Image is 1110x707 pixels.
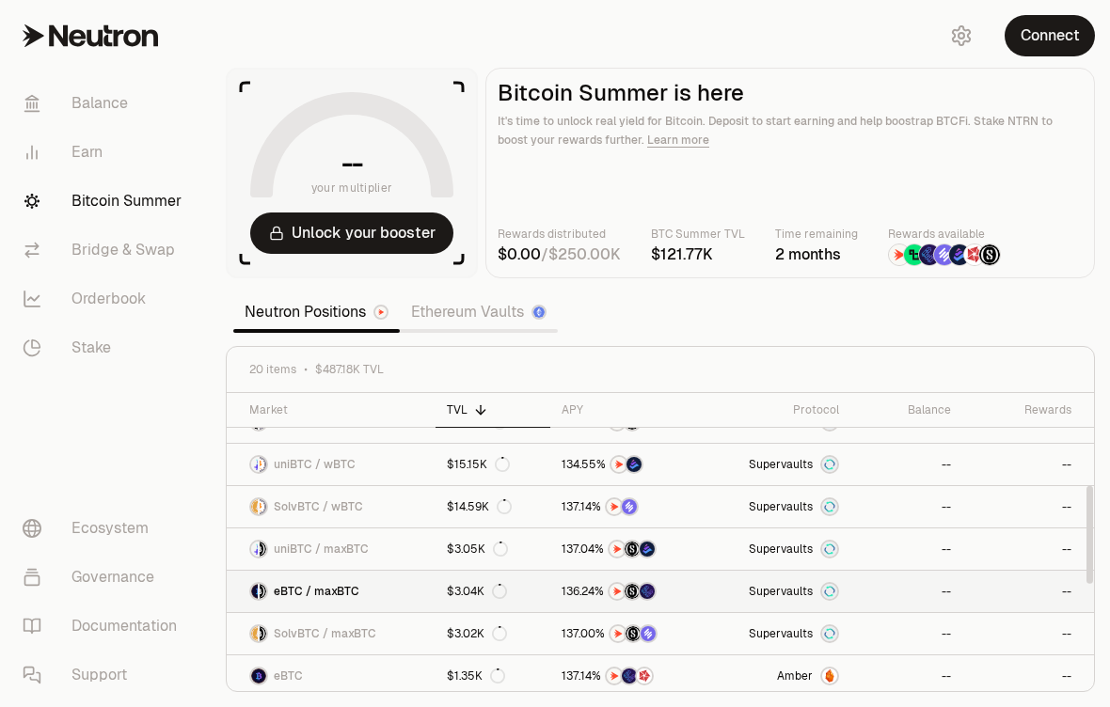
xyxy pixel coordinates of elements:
span: Supervaults [749,542,813,557]
span: $487.18K TVL [315,362,384,377]
a: SupervaultsSupervaults [704,528,850,570]
img: Solv Points [934,244,955,265]
img: maxBTC Logo [260,584,266,599]
img: eBTC Logo [251,668,266,683]
span: Supervaults [749,457,813,472]
span: Supervaults [749,626,813,641]
a: -- [962,655,1094,697]
img: NTRN [889,244,910,265]
a: -- [850,613,962,654]
a: NTRNStructured PointsSolv Points [550,613,704,654]
a: -- [850,444,962,485]
img: Structured Points [979,244,1000,265]
a: Neutron Positions [233,293,400,331]
button: NTRNEtherFi PointsMars Fragments [562,667,692,685]
span: Supervaults [749,499,813,514]
a: NTRNStructured PointsBedrock Diamonds [550,528,704,570]
a: NTRNBedrock Diamonds [550,444,704,485]
span: uniBTC / wBTC [274,457,356,472]
a: uniBTC LogowBTC LogouniBTC / wBTC [227,444,436,485]
a: $14.59K [436,486,550,527]
img: Solv Points [641,626,656,641]
img: uniBTC Logo [251,542,258,557]
img: Supervaults [822,542,837,557]
button: NTRNStructured PointsBedrock Diamonds [562,540,692,558]
a: Ethereum Vaults [400,293,558,331]
div: / [498,244,621,266]
a: -- [962,528,1094,570]
img: Supervaults [822,584,837,599]
div: Protocol [715,402,839,417]
img: Ethereum Logo [533,306,545,318]
div: $14.59K [447,499,512,514]
span: eBTC / maxBTC [274,584,359,599]
a: SolvBTC LogowBTC LogoSolvBTC / wBTC [227,486,436,527]
img: maxBTC Logo [260,542,266,557]
p: Rewards available [888,225,1001,244]
a: Support [8,651,203,699]
div: 2 months [775,244,858,266]
img: Amber [822,668,837,683]
a: SupervaultsSupervaults [704,486,850,527]
img: NTRN [610,626,626,641]
a: $3.02K [436,613,550,654]
a: Balance [8,79,203,128]
img: Bedrock Diamonds [626,457,642,472]
a: SupervaultsSupervaults [704,613,850,654]
div: TVL [447,402,539,417]
a: Ecosystem [8,504,203,553]
img: maxBTC Logo [260,626,266,641]
img: Bedrock Diamonds [640,542,655,557]
img: NTRN [610,584,625,599]
a: Bitcoin Summer [8,177,203,226]
span: uniBTC / maxBTC [274,542,369,557]
img: wBTC Logo [260,499,266,514]
img: Supervaults [822,499,837,514]
a: uniBTC LogomaxBTC LogouniBTC / maxBTC [227,528,436,570]
p: BTC Summer TVL [651,225,745,244]
img: EtherFi Points [640,584,655,599]
a: $1.35K [436,655,550,697]
img: NTRN [611,457,626,472]
img: Mars Fragments [637,668,652,683]
div: $15.15K [447,457,510,472]
img: Structured Points [625,542,640,557]
img: uniBTC Logo [251,457,258,472]
a: Stake [8,323,203,372]
a: -- [850,486,962,527]
a: Earn [8,128,203,177]
div: $3.04K [447,584,507,599]
button: NTRNSolv Points [562,497,692,516]
div: Market [249,402,424,417]
img: Bedrock Diamonds [949,244,970,265]
img: EtherFi Points [622,668,637,683]
span: SolvBTC / wBTC [274,499,363,514]
h1: -- [341,149,363,179]
a: AmberAmber [704,655,850,697]
img: Structured Points [625,584,640,599]
div: $3.05K [447,542,508,557]
div: $1.35K [447,668,505,683]
a: $3.05K [436,528,550,570]
img: EtherFi Points [919,244,940,265]
a: -- [850,655,962,697]
span: 20 items [249,362,296,377]
img: NTRN [607,668,622,683]
a: Orderbook [8,275,203,323]
img: Structured Points [626,626,641,641]
img: Neutron Logo [375,306,387,318]
button: Connect [1005,15,1095,56]
a: -- [962,486,1094,527]
img: Mars Fragments [964,244,985,265]
a: Bridge & Swap [8,226,203,275]
a: eBTC LogomaxBTC LogoeBTC / maxBTC [227,571,436,612]
a: SupervaultsSupervaults [704,444,850,485]
img: SolvBTC Logo [251,626,258,641]
img: NTRN [610,542,625,557]
h2: Bitcoin Summer is here [498,80,1083,106]
div: Rewards [974,402,1071,417]
a: SupervaultsSupervaults [704,571,850,612]
a: NTRNStructured PointsEtherFi Points [550,571,704,612]
p: Time remaining [775,225,858,244]
a: SolvBTC LogomaxBTC LogoSolvBTC / maxBTC [227,613,436,654]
